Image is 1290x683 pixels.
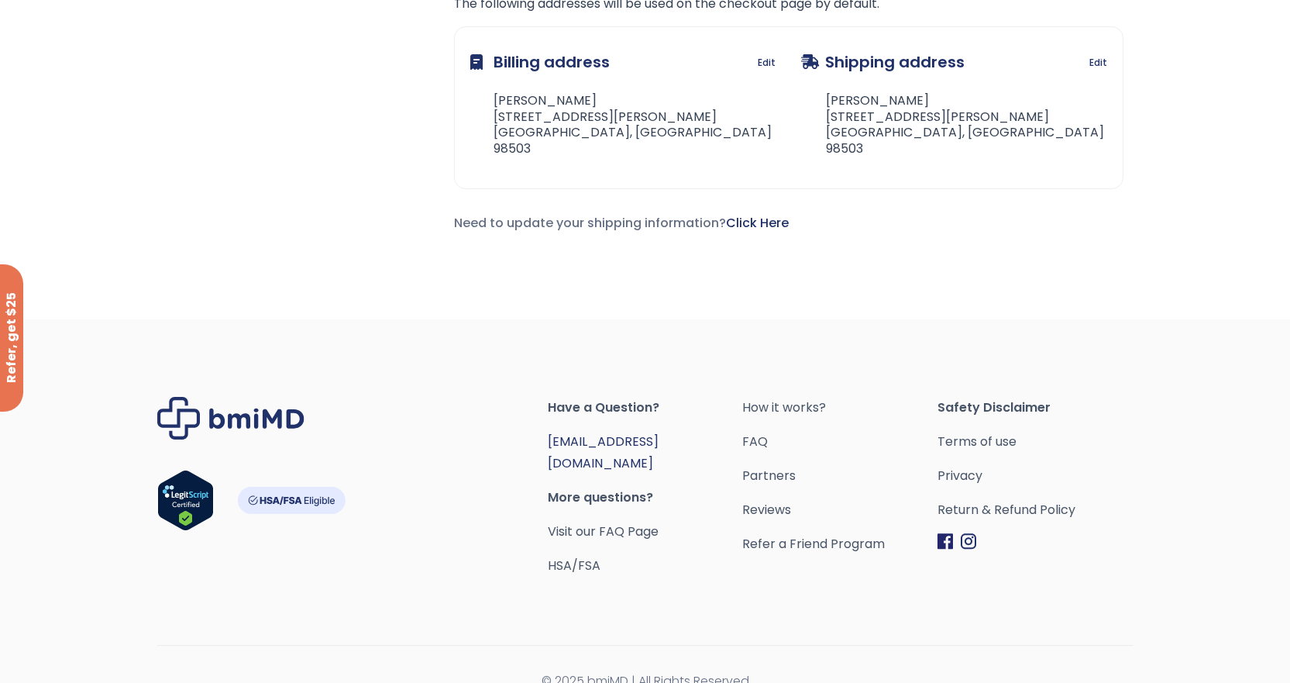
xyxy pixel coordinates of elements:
a: Partners [742,465,937,487]
img: HSA-FSA [237,487,346,514]
address: [PERSON_NAME] [STREET_ADDRESS][PERSON_NAME] [GEOGRAPHIC_DATA], [GEOGRAPHIC_DATA] 98503 [801,93,1107,157]
img: Brand Logo [157,397,304,440]
h3: Billing address [470,43,610,81]
span: Have a Question? [548,397,743,419]
a: How it works? [742,397,937,419]
img: Instagram [961,533,976,550]
a: Edit [758,52,776,74]
a: Visit our FAQ Page [548,523,659,540]
span: Need to update your shipping information? [454,214,789,232]
a: [EMAIL_ADDRESS][DOMAIN_NAME] [548,433,659,472]
a: Terms of use [937,431,1133,453]
a: HSA/FSA [548,557,600,574]
a: Verify LegitScript Approval for www.bmimd.com [157,470,214,538]
span: Safety Disclaimer [937,397,1133,419]
a: Click Here [726,214,789,232]
address: [PERSON_NAME] [STREET_ADDRESS][PERSON_NAME] [GEOGRAPHIC_DATA], [GEOGRAPHIC_DATA] 98503 [470,93,776,157]
a: FAQ [742,431,937,453]
h3: Shipping address [801,43,965,81]
a: Privacy [937,465,1133,487]
a: Refer a Friend Program [742,533,937,555]
a: Return & Refund Policy [937,499,1133,521]
img: Facebook [937,533,953,550]
a: Edit [1089,52,1107,74]
span: More questions? [548,487,743,509]
img: Verify Approval for www.bmimd.com [157,470,214,531]
a: Reviews [742,499,937,521]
